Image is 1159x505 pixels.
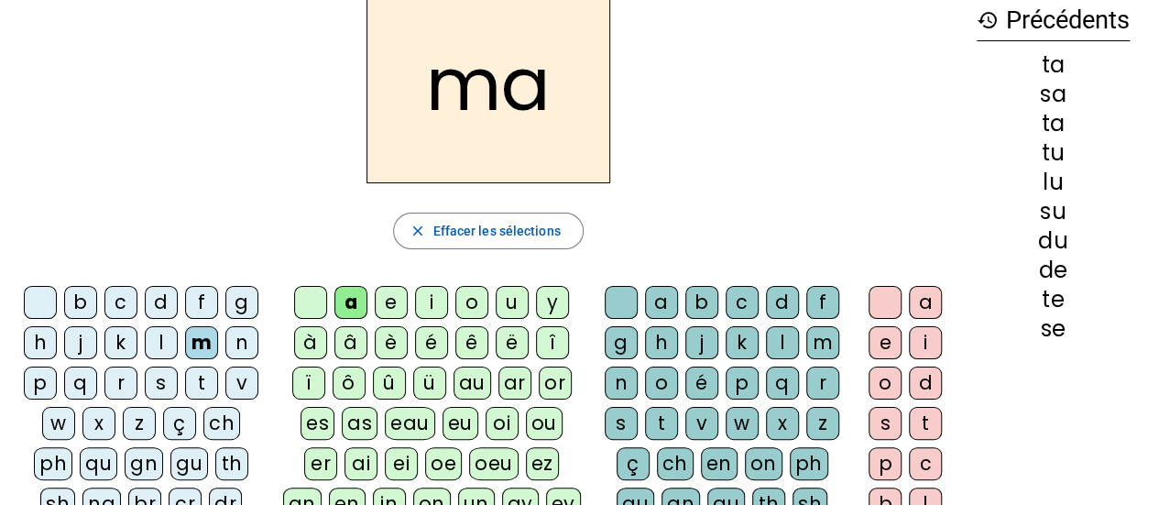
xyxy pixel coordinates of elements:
div: ch [657,447,694,480]
div: b [685,286,718,319]
div: s [145,367,178,400]
div: er [304,447,337,480]
div: i [415,286,448,319]
div: ç [163,407,196,440]
div: l [766,326,799,359]
div: j [64,326,97,359]
div: d [909,367,942,400]
div: û [373,367,406,400]
div: v [225,367,258,400]
div: m [806,326,839,359]
div: c [726,286,759,319]
div: o [455,286,488,319]
div: s [605,407,638,440]
div: é [415,326,448,359]
div: r [806,367,839,400]
div: w [726,407,759,440]
div: es [301,407,334,440]
div: ph [34,447,72,480]
div: gu [170,447,208,480]
mat-icon: history [977,9,999,31]
div: n [605,367,638,400]
div: è [375,326,408,359]
div: g [225,286,258,319]
div: u [496,286,529,319]
div: d [766,286,799,319]
div: a [334,286,367,319]
div: e [375,286,408,319]
div: w [42,407,75,440]
div: z [806,407,839,440]
div: eu [443,407,478,440]
div: or [539,367,572,400]
div: ez [526,447,559,480]
div: ô [333,367,366,400]
div: oe [425,447,462,480]
button: Effacer les sélections [393,213,583,249]
div: q [766,367,799,400]
div: su [977,201,1130,223]
div: c [104,286,137,319]
div: en [701,447,738,480]
span: Effacer les sélections [432,220,560,242]
div: l [145,326,178,359]
div: ta [977,54,1130,76]
div: k [726,326,759,359]
div: a [909,286,942,319]
div: t [645,407,678,440]
div: on [745,447,782,480]
div: ph [790,447,828,480]
div: eau [385,407,435,440]
div: gn [125,447,163,480]
div: tu [977,142,1130,164]
div: ç [617,447,650,480]
div: ai [344,447,377,480]
div: ta [977,113,1130,135]
div: p [24,367,57,400]
div: r [104,367,137,400]
div: ch [203,407,240,440]
div: as [342,407,377,440]
div: te [977,289,1130,311]
div: ï [292,367,325,400]
div: â [334,326,367,359]
div: t [909,407,942,440]
div: th [215,447,248,480]
mat-icon: close [409,223,425,239]
div: v [685,407,718,440]
div: h [24,326,57,359]
div: o [645,367,678,400]
div: o [869,367,902,400]
div: de [977,259,1130,281]
div: sa [977,83,1130,105]
div: à [294,326,327,359]
div: ei [385,447,418,480]
div: i [909,326,942,359]
div: ar [498,367,531,400]
div: oi [486,407,519,440]
div: x [82,407,115,440]
div: ë [496,326,529,359]
div: j [685,326,718,359]
div: x [766,407,799,440]
div: n [225,326,258,359]
div: ou [526,407,563,440]
div: g [605,326,638,359]
div: d [145,286,178,319]
div: k [104,326,137,359]
div: p [726,367,759,400]
div: se [977,318,1130,340]
div: oeu [469,447,519,480]
div: q [64,367,97,400]
div: z [123,407,156,440]
div: t [185,367,218,400]
div: ê [455,326,488,359]
div: é [685,367,718,400]
div: lu [977,171,1130,193]
div: e [869,326,902,359]
div: au [454,367,491,400]
div: y [536,286,569,319]
div: s [869,407,902,440]
div: b [64,286,97,319]
div: f [806,286,839,319]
